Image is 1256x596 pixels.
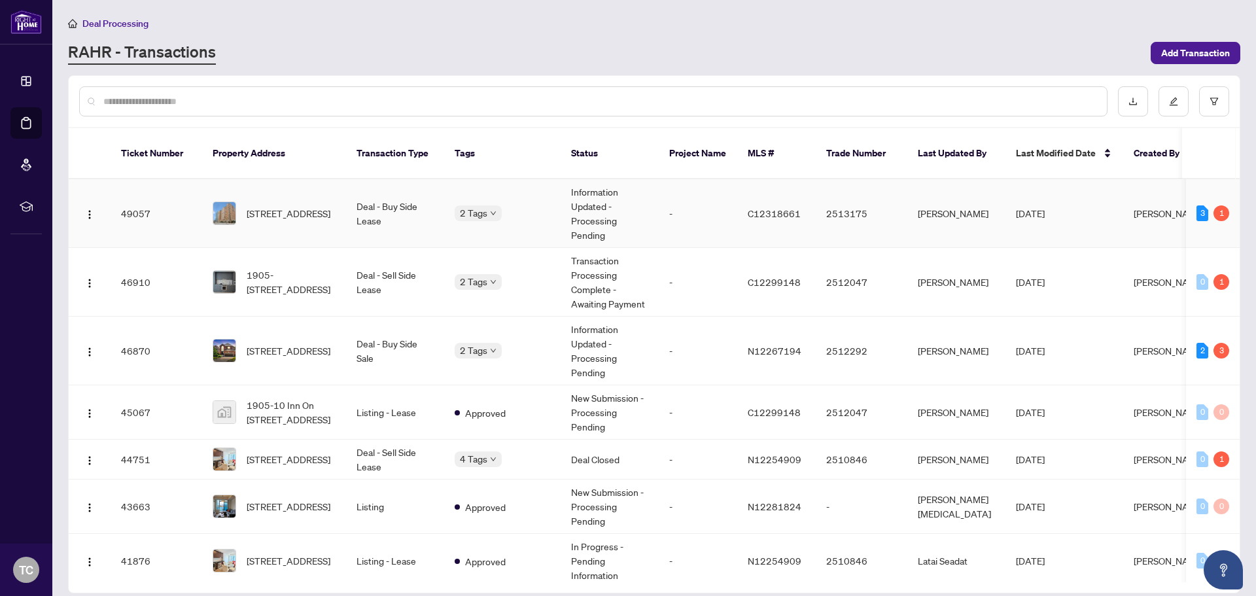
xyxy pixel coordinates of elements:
img: thumbnail-img [213,202,235,224]
td: 41876 [111,534,202,588]
span: Last Modified Date [1016,146,1096,160]
span: N12254909 [748,453,801,465]
td: Deal Closed [561,440,659,480]
span: 1905-[STREET_ADDRESS] [247,268,336,296]
div: 0 [1196,404,1208,420]
img: thumbnail-img [213,448,235,470]
img: thumbnail-img [213,401,235,423]
button: Logo [79,272,100,292]
span: N12267194 [748,345,801,357]
span: edit [1169,97,1178,106]
div: 1 [1213,274,1229,290]
img: Logo [84,557,95,567]
td: Listing - Lease [346,534,444,588]
span: [PERSON_NAME] [1134,555,1204,567]
td: Deal - Buy Side Sale [346,317,444,385]
span: Approved [465,500,506,514]
img: Logo [84,278,95,289]
td: Deal - Buy Side Lease [346,179,444,248]
td: New Submission - Processing Pending [561,385,659,440]
td: 44751 [111,440,202,480]
td: [PERSON_NAME] [907,440,1005,480]
span: [PERSON_NAME] [1134,406,1204,418]
button: download [1118,86,1148,116]
th: Tags [444,128,561,179]
span: [DATE] [1016,406,1045,418]
button: Logo [79,402,100,423]
div: 3 [1196,205,1208,221]
td: - [659,440,737,480]
img: Logo [84,347,95,357]
div: 0 [1196,274,1208,290]
div: 1 [1213,451,1229,467]
button: Open asap [1204,550,1243,589]
div: 2 [1196,343,1208,359]
span: filter [1210,97,1219,106]
span: Approved [465,554,506,569]
img: thumbnail-img [213,271,235,293]
img: logo [10,10,42,34]
span: TC [19,561,33,579]
th: Created By [1123,128,1202,179]
td: 2512292 [816,317,907,385]
img: Logo [84,209,95,220]
img: Logo [84,455,95,466]
span: [STREET_ADDRESS] [247,452,330,466]
button: Logo [79,203,100,224]
td: 2512047 [816,248,907,317]
span: [PERSON_NAME] [1134,453,1204,465]
td: - [659,317,737,385]
th: Ticket Number [111,128,202,179]
th: Project Name [659,128,737,179]
span: down [490,347,497,354]
span: [PERSON_NAME] [1134,500,1204,512]
th: Transaction Type [346,128,444,179]
th: MLS # [737,128,816,179]
td: Information Updated - Processing Pending [561,317,659,385]
span: down [490,279,497,285]
td: 49057 [111,179,202,248]
td: Latai Seadat [907,534,1005,588]
td: 45067 [111,385,202,440]
td: [PERSON_NAME] [907,248,1005,317]
span: [DATE] [1016,276,1045,288]
div: 1 [1213,205,1229,221]
td: - [659,385,737,440]
span: home [68,19,77,28]
td: Deal - Sell Side Lease [346,440,444,480]
img: Logo [84,408,95,419]
td: 43663 [111,480,202,534]
td: - [659,248,737,317]
th: Trade Number [816,128,907,179]
td: - [659,480,737,534]
td: 2510846 [816,440,907,480]
td: [PERSON_NAME] [907,385,1005,440]
img: Logo [84,502,95,513]
button: Logo [79,449,100,470]
td: 2513175 [816,179,907,248]
span: 4 Tags [460,451,487,466]
div: 3 [1213,343,1229,359]
span: Approved [465,406,506,420]
td: [PERSON_NAME] [907,179,1005,248]
button: Add Transaction [1151,42,1240,64]
span: Deal Processing [82,18,148,29]
span: [PERSON_NAME] [1134,276,1204,288]
td: Listing [346,480,444,534]
span: [STREET_ADDRESS] [247,206,330,220]
span: N12281824 [748,500,801,512]
span: [DATE] [1016,555,1045,567]
td: [PERSON_NAME] [907,317,1005,385]
span: [STREET_ADDRESS] [247,553,330,568]
td: - [659,179,737,248]
span: Add Transaction [1161,43,1230,63]
td: [PERSON_NAME][MEDICAL_DATA] [907,480,1005,534]
span: [STREET_ADDRESS] [247,499,330,514]
span: 2 Tags [460,274,487,289]
span: down [490,210,497,217]
span: down [490,456,497,463]
a: RAHR - Transactions [68,41,216,65]
img: thumbnail-img [213,340,235,362]
button: Logo [79,496,100,517]
td: Listing - Lease [346,385,444,440]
